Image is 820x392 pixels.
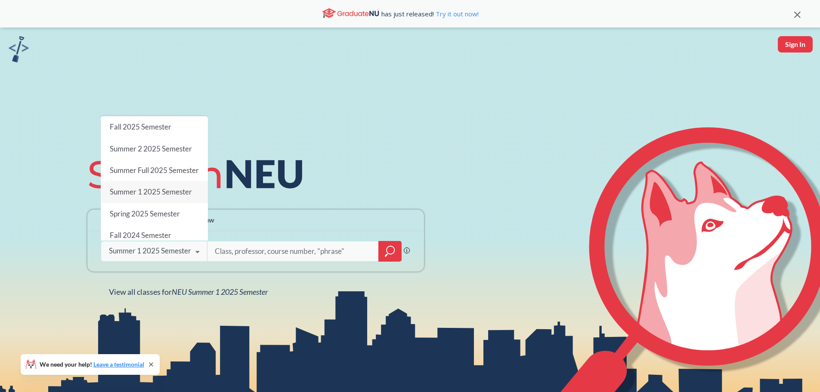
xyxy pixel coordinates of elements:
[109,209,179,218] span: Spring 2025 Semester
[109,187,192,196] span: Summer 1 2025 Semester
[385,245,395,257] svg: magnifying glass
[214,242,372,260] input: Class, professor, course number, "phrase"
[40,361,144,367] span: We need your help!
[378,241,402,262] div: magnifying glass
[9,36,29,62] img: sandbox logo
[109,144,192,153] span: Summer 2 2025 Semester
[109,287,268,296] span: View all classes for
[109,246,191,256] div: Summer 1 2025 Semester
[381,9,479,19] span: has just released!
[109,122,171,131] span: Fall 2025 Semester
[172,287,268,296] span: NEU Summer 1 2025 Semester
[93,361,144,368] a: Leave a testimonial
[109,231,171,240] span: Fall 2024 Semester
[778,36,813,52] button: Sign In
[9,36,29,65] a: sandbox logo
[434,9,479,18] a: Try it out now!
[109,166,198,175] span: Summer Full 2025 Semester
[202,215,214,225] span: Law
